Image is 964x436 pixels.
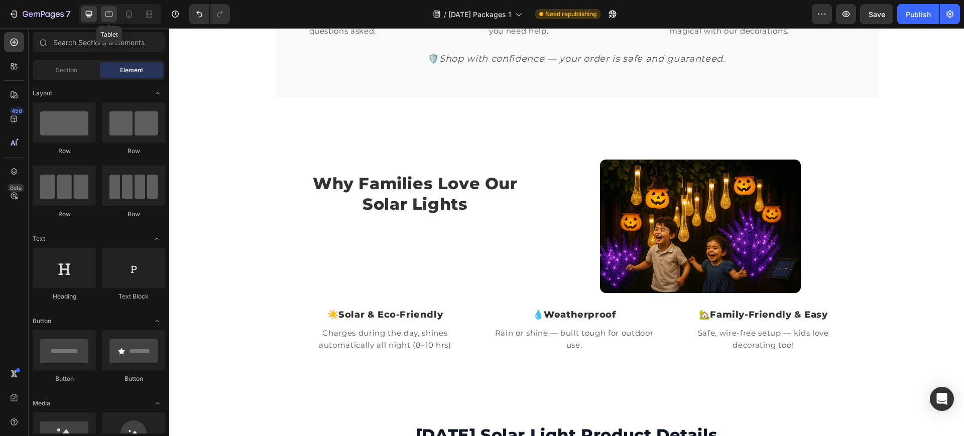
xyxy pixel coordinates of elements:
[897,4,939,24] button: Publish
[319,299,491,323] p: Rain or shine — built tough for outdoor use.
[102,374,165,383] div: Button
[8,184,24,192] div: Beta
[149,85,165,101] span: Toggle open
[149,231,165,247] span: Toggle open
[169,281,274,292] strong: Solar & Eco-Friendly
[4,4,75,24] button: 7
[33,32,165,52] input: Search Sections & Elements
[116,395,679,418] h2: [DATE] Solar Light Product Details
[102,147,165,156] div: Row
[444,9,446,20] span: /
[120,66,143,75] span: Element
[149,313,165,329] span: Toggle open
[33,210,96,219] div: Row
[189,4,230,24] div: Undo/Redo
[130,299,302,323] p: Charges during the day, shines automatically all night (8–10 hrs)
[102,210,165,219] div: Row
[33,399,50,408] span: Media
[33,234,45,243] span: Text
[530,281,659,292] strong: 🏡Family-Friendly & Easy
[906,9,931,20] div: Publish
[431,131,632,265] img: gempages_578494341673124737-db376170-48ad-41f3-ab08-da08d665492e.png
[149,395,165,411] span: Toggle open
[448,9,511,20] span: [DATE] Packages 1
[66,8,70,20] p: 7
[102,292,165,301] div: Text Block
[33,292,96,301] div: Heading
[364,281,447,292] strong: 💧Weatherproof
[508,299,680,323] p: Safe, wire-free setup — kids love decorating too!
[930,387,954,411] div: Open Intercom Messenger
[33,147,96,156] div: Row
[869,10,885,19] span: Save
[56,66,77,75] span: Section
[860,4,893,24] button: Save
[169,28,964,436] iframe: To enrich screen reader interactions, please activate Accessibility in Grammarly extension settings
[129,280,303,294] h2: ☀️
[10,107,24,115] div: 450
[33,317,51,326] span: Button
[33,89,52,98] span: Layout
[33,374,96,383] div: Button
[545,10,596,19] span: Need republishing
